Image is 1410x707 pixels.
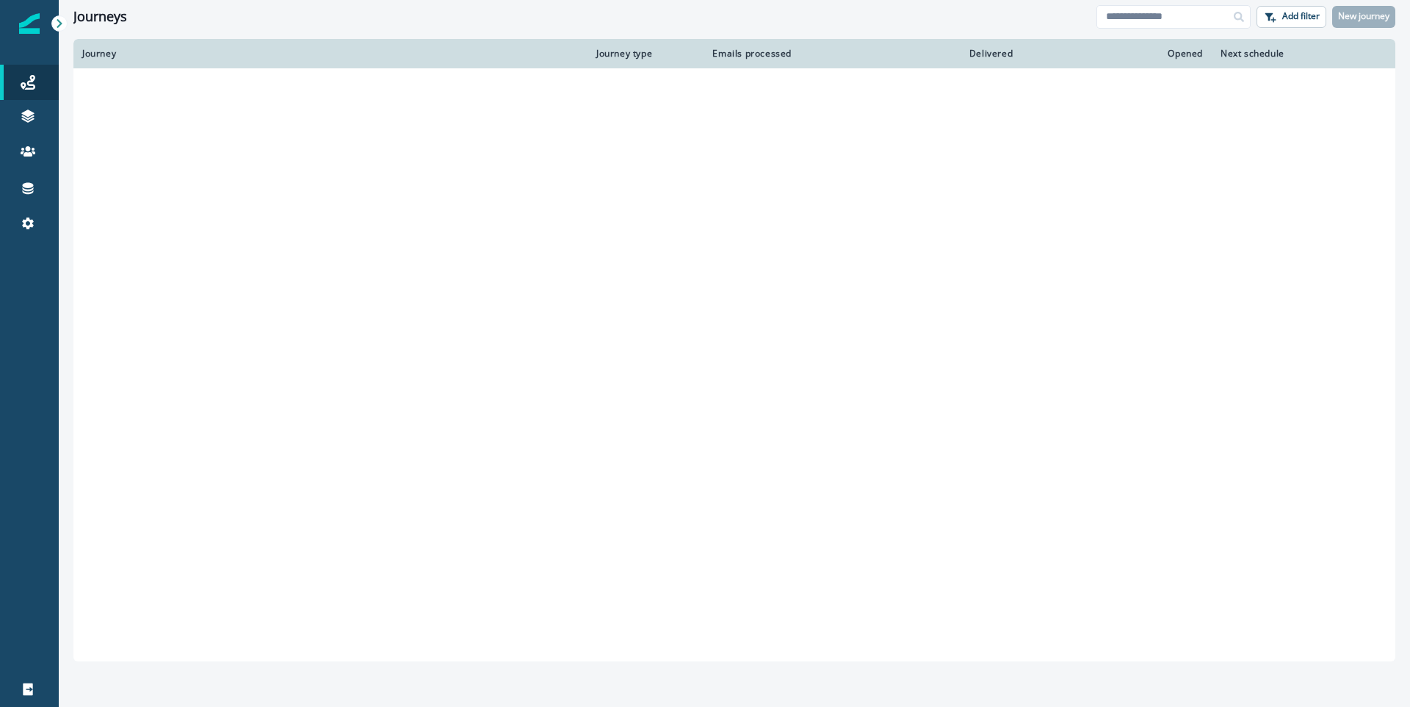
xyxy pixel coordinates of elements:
[19,13,40,34] img: Inflection
[1030,48,1203,60] div: Opened
[1257,6,1326,28] button: Add filter
[1338,11,1389,21] p: New journey
[706,48,792,60] div: Emails processed
[1221,48,1350,60] div: Next schedule
[82,48,579,60] div: Journey
[809,48,1013,60] div: Delivered
[73,9,127,25] h1: Journeys
[1332,6,1395,28] button: New journey
[1282,11,1320,21] p: Add filter
[596,48,689,60] div: Journey type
